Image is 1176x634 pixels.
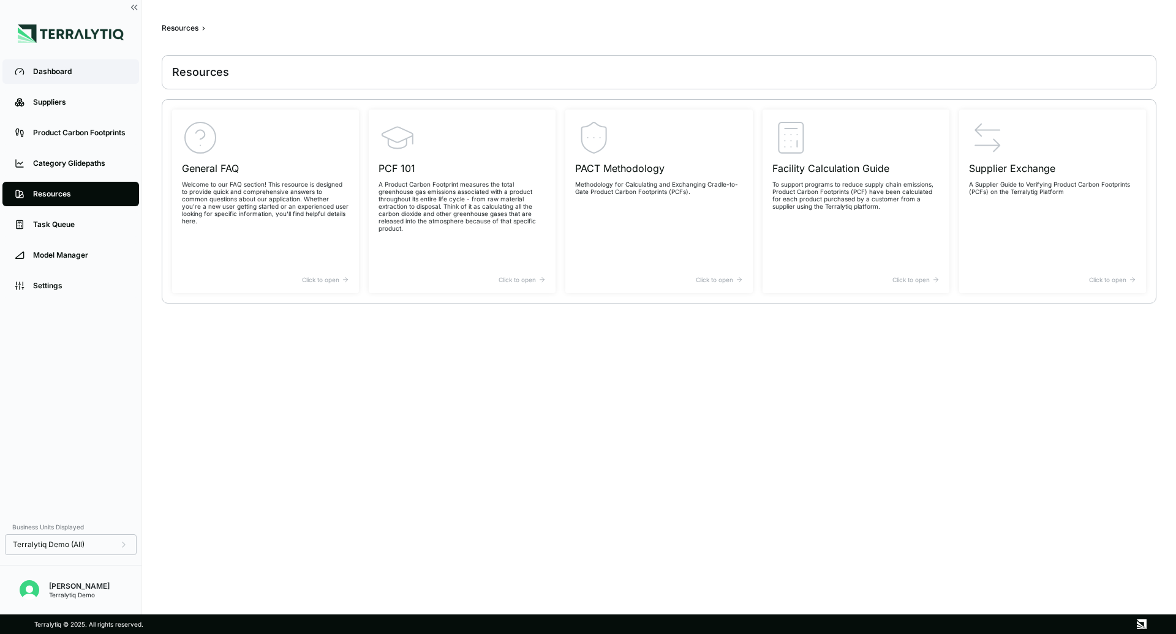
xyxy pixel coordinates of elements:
span: Terralytiq Demo (All) [13,540,85,550]
div: Category Glidepaths [33,158,127,168]
p: Welcome to our FAQ section! This resource is designed to provide quick and comprehensive answers ... [182,181,349,225]
h3: PACT Methodology [575,161,742,176]
div: Product Carbon Footprints [33,128,127,138]
div: Resources [172,65,229,80]
a: Supplier ExchangeA Supplier Guide to Verifying Product Carbon Footprints (PCFs) on the Terralytig... [959,110,1146,293]
div: Click to open [969,276,1136,283]
button: Open user button [15,575,44,605]
img: Logo [18,24,124,43]
a: General FAQWelcome to our FAQ section! This resource is designed to provide quick and comprehensi... [172,110,359,293]
div: Dashboard [33,67,127,76]
img: Alex Pfeiffer [20,580,39,600]
div: Model Manager [33,250,127,260]
h3: Supplier Exchange [969,161,1136,176]
div: Click to open [182,276,349,283]
h3: General FAQ [182,161,349,176]
div: Resources [162,23,198,33]
h3: Facility Calculation Guide [772,161,940,176]
div: Task Queue [33,220,127,229]
p: A Product Carbon Footprint measures the total greenhouse gas emissions associated with a product ... [379,181,546,232]
span: › [202,23,205,33]
a: PCF 101A Product Carbon Footprint measures the total greenhouse gas emissions associated with a p... [369,110,556,293]
div: Click to open [575,276,742,283]
h3: PCF 101 [379,161,546,176]
div: Suppliers [33,97,127,107]
a: Facility Calculation GuideTo support programs to reduce supply chain emissions, Product Carbon Fo... [763,110,949,293]
div: Settings [33,281,127,291]
p: Methodology for Calculating and Exchanging Cradle-to-Gate Product Carbon Footprints (PCFs). [575,181,742,195]
p: A Supplier Guide to Verifying Product Carbon Footprints (PCFs) on the Terralytig Platform [969,181,1136,195]
div: Click to open [772,276,940,283]
div: [PERSON_NAME] [49,581,110,591]
a: PACT MethodologyMethodology for Calculating and Exchanging Cradle-to-Gate Product Carbon Footprin... [565,110,752,293]
div: Click to open [379,276,546,283]
div: Resources [33,189,127,199]
p: To support programs to reduce supply chain emissions, Product Carbon Footprints (PCF) have been c... [772,181,940,210]
div: Business Units Displayed [5,520,137,534]
div: Terralytiq Demo [49,591,110,599]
